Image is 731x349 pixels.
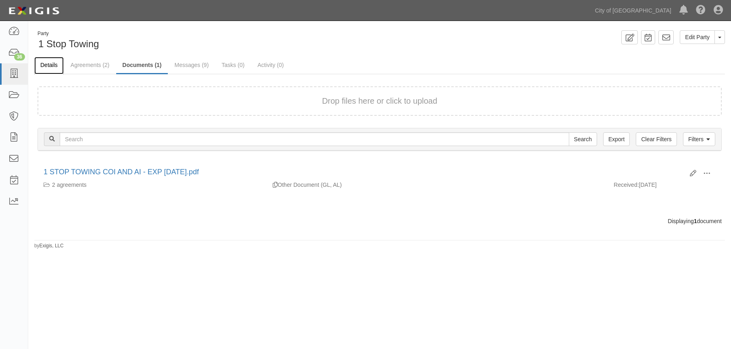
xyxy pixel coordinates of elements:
[683,132,715,146] a: Filters
[215,57,251,73] a: Tasks (0)
[603,132,630,146] a: Export
[60,132,569,146] input: Search
[44,181,259,189] div: Tow Rotation Services (2024-0681) Business Permit
[591,2,675,19] a: City of [GEOGRAPHIC_DATA]
[34,30,374,51] div: 1 Stop Towing
[40,243,64,249] a: Exigis, LLC
[680,30,715,44] a: Edit Party
[34,242,64,249] small: by
[31,217,728,225] div: Displaying document
[636,132,677,146] a: Clear Filters
[6,4,62,18] img: logo-5460c22ac91f19d4615b14bd174203de0afe785f0fc80cf4dbbc73dc1793850b.png
[265,181,437,189] div: General Liability Auto Liability
[65,57,115,73] a: Agreements (2)
[322,95,437,107] button: Drop files here or click to upload
[569,132,597,146] input: Search
[251,57,290,73] a: Activity (0)
[34,57,64,74] a: Details
[696,6,706,15] i: Help Center - Complianz
[169,57,215,73] a: Messages (9)
[273,181,278,189] div: Duplicate
[614,181,639,189] p: Received:
[608,181,722,193] div: [DATE]
[694,218,697,224] b: 1
[44,167,684,178] div: 1 STOP TOWING COI AND AI - EXP 1-15-2025.pdf
[44,168,199,176] a: 1 STOP TOWING COI AND AI - EXP [DATE].pdf
[38,38,99,49] span: 1 Stop Towing
[116,57,167,74] a: Documents (1)
[38,30,99,37] div: Party
[14,53,25,61] div: 36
